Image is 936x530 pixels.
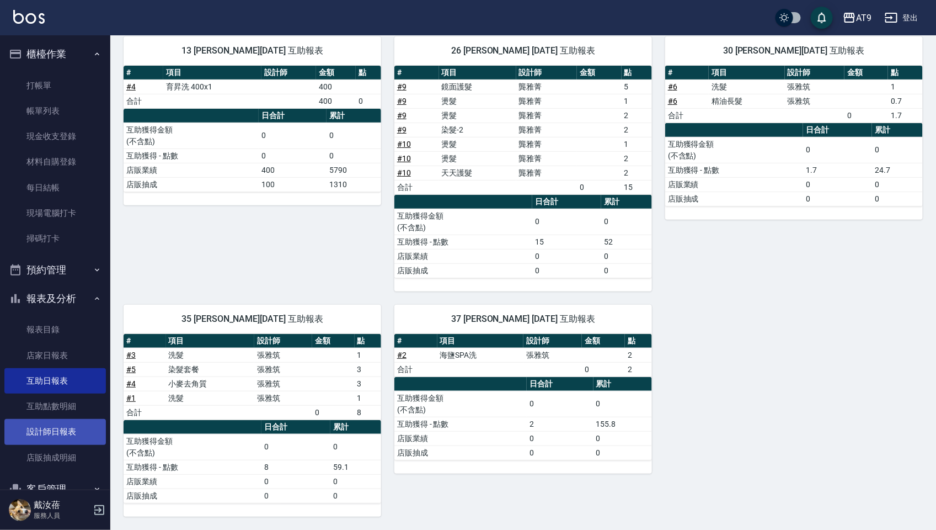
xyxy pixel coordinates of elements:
a: 報表目錄 [4,317,106,342]
td: 0 [527,446,593,460]
td: 店販業績 [394,431,527,446]
td: 0 [601,263,652,278]
td: 0 [527,391,593,417]
button: save [811,7,833,29]
td: 龔雅菁 [516,123,577,137]
a: 每日結帳 [4,175,106,200]
th: 日合計 [803,123,872,137]
button: AT9 [838,7,876,29]
a: #2 [397,351,407,359]
td: 1.7 [803,163,872,177]
button: 登出 [880,8,923,28]
td: 2 [625,348,652,362]
div: AT9 [856,11,871,25]
td: 0 [872,177,923,192]
th: # [124,66,163,80]
th: # [124,334,166,348]
td: 8 [355,405,381,420]
th: 項目 [166,334,255,348]
td: 店販業績 [665,177,803,192]
td: 合計 [394,362,437,377]
table: a dense table [124,334,381,420]
td: 燙髮 [439,137,516,151]
td: 合計 [124,405,166,420]
td: 0.7 [888,94,922,108]
td: 155.8 [593,417,652,431]
td: 互助獲得金額 (不含點) [394,209,532,235]
td: 0 [330,474,381,489]
td: 龔雅菁 [516,151,577,166]
th: 日合計 [527,377,593,391]
td: 店販抽成 [665,192,803,206]
th: 金額 [582,334,625,348]
td: 互助獲得金額 (不含點) [124,123,259,149]
a: 現場電腦打卡 [4,200,106,226]
td: 互助獲得 - 點數 [124,460,261,474]
th: 金額 [844,66,888,80]
td: 2 [622,108,652,123]
td: 0 [261,474,330,489]
a: 店家日報表 [4,343,106,368]
td: 0 [593,446,652,460]
td: 0 [593,431,652,446]
table: a dense table [665,123,923,206]
td: 0 [532,249,601,263]
th: 設計師 [516,66,577,80]
td: 0 [872,192,923,206]
td: 0 [601,249,652,263]
th: 設計師 [261,66,316,80]
td: 店販抽成 [394,263,532,278]
button: 報表及分析 [4,284,106,313]
td: 0 [593,391,652,417]
td: 龔雅菁 [516,108,577,123]
span: 13 [PERSON_NAME][DATE] 互助報表 [137,45,368,56]
td: 1 [622,94,652,108]
td: 400 [259,163,327,177]
th: 項目 [437,334,524,348]
td: 5790 [327,163,381,177]
td: 0 [356,94,381,108]
th: 日合計 [261,420,330,434]
td: 24.7 [872,163,923,177]
td: 0 [527,431,593,446]
td: 3 [355,362,381,377]
th: 設計師 [523,334,582,348]
h5: 戴汝蓓 [34,500,90,511]
table: a dense table [665,66,923,123]
a: #4 [126,379,136,388]
td: 洗髮 [709,79,785,94]
span: 35 [PERSON_NAME][DATE] 互助報表 [137,314,368,325]
th: 設計師 [254,334,312,348]
td: 0 [259,149,327,163]
th: # [394,334,437,348]
td: 互助獲得 - 點數 [665,163,803,177]
th: # [665,66,709,80]
a: 互助日報表 [4,368,106,394]
td: 15 [622,180,652,194]
a: 店販抽成明細 [4,445,106,470]
th: 點 [888,66,922,80]
td: 2 [622,151,652,166]
td: 0 [803,192,872,206]
td: 店販抽成 [394,446,527,460]
th: 日合計 [532,195,601,209]
td: 100 [259,177,327,192]
td: 1.7 [888,108,922,123]
td: 店販業績 [394,249,532,263]
a: #9 [397,125,407,134]
td: 染髮套餐 [166,362,255,377]
th: 日合計 [259,109,327,123]
th: 項目 [709,66,785,80]
td: 天天護髮 [439,166,516,180]
td: 燙髮 [439,94,516,108]
th: 項目 [439,66,516,80]
td: 400 [316,94,356,108]
td: 8 [261,460,330,474]
td: 龔雅菁 [516,137,577,151]
td: 0 [844,108,888,123]
td: 0 [330,489,381,503]
td: 互助獲得金額 (不含點) [394,391,527,417]
td: 15 [532,235,601,249]
th: 金額 [316,66,356,80]
table: a dense table [394,377,652,460]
